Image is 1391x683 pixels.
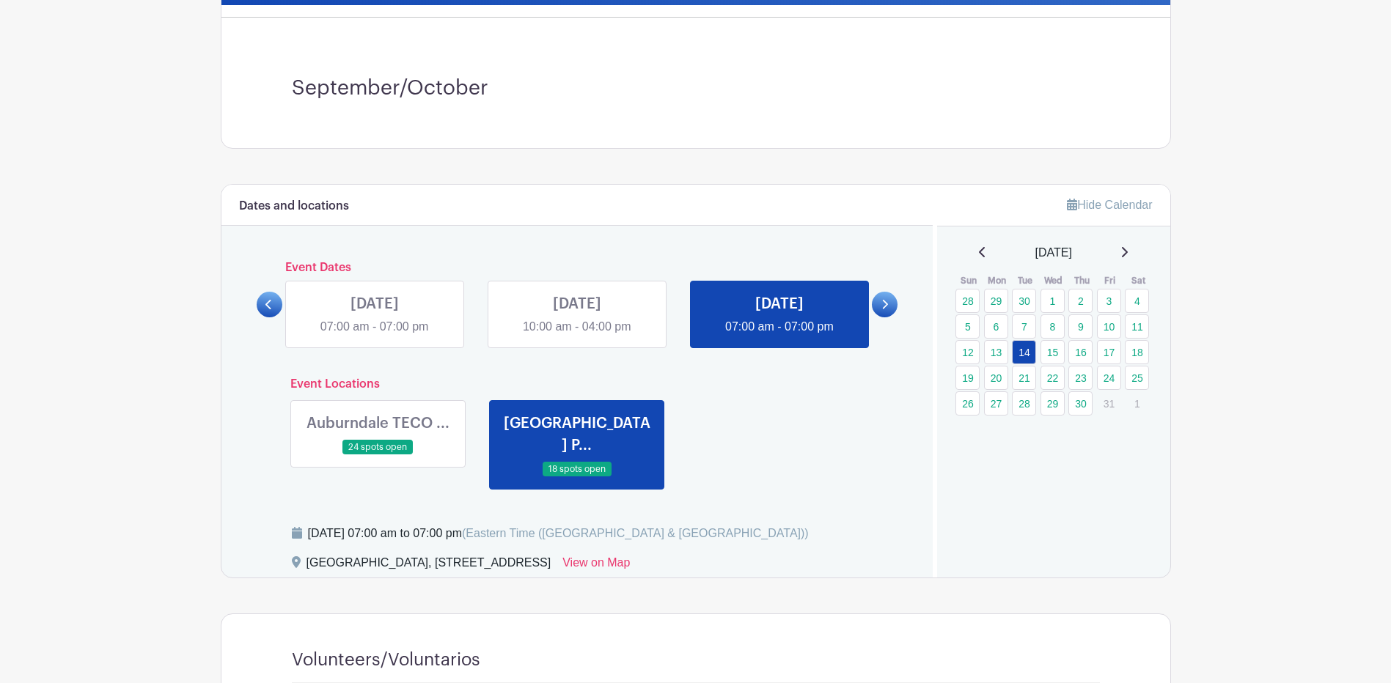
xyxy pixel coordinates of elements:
a: 18 [1125,340,1149,364]
a: 23 [1068,366,1093,390]
p: 1 [1125,392,1149,415]
a: 19 [955,366,980,390]
th: Sun [955,273,983,288]
span: (Eastern Time ([GEOGRAPHIC_DATA] & [GEOGRAPHIC_DATA])) [462,527,809,539]
a: 2 [1068,289,1093,313]
h4: Volunteers/Voluntarios [292,649,480,671]
a: 15 [1041,340,1065,364]
div: [GEOGRAPHIC_DATA], [STREET_ADDRESS] [307,554,551,577]
a: 28 [955,289,980,313]
th: Tue [1011,273,1040,288]
a: 4 [1125,289,1149,313]
h6: Event Locations [279,377,876,391]
a: 5 [955,314,980,339]
a: 3 [1097,289,1121,313]
a: 14 [1012,340,1036,364]
a: 28 [1012,391,1036,416]
a: 26 [955,391,980,416]
a: 1 [1041,289,1065,313]
a: 16 [1068,340,1093,364]
a: 21 [1012,366,1036,390]
a: 10 [1097,314,1121,339]
div: [DATE] 07:00 am to 07:00 pm [308,525,809,542]
a: 29 [1041,391,1065,416]
a: 13 [984,340,1008,364]
h6: Dates and locations [239,199,349,213]
a: 25 [1125,366,1149,390]
a: 9 [1068,314,1093,339]
a: 11 [1125,314,1149,339]
a: 17 [1097,340,1121,364]
a: View on Map [562,554,630,577]
th: Fri [1096,273,1125,288]
th: Wed [1040,273,1068,288]
a: 7 [1012,314,1036,339]
h3: September/October [292,76,1100,101]
span: [DATE] [1035,244,1072,262]
h6: Event Dates [282,261,873,275]
a: 29 [984,289,1008,313]
a: 12 [955,340,980,364]
a: 8 [1041,314,1065,339]
th: Thu [1068,273,1096,288]
a: 30 [1068,391,1093,416]
a: 20 [984,366,1008,390]
a: Hide Calendar [1067,199,1152,211]
a: 24 [1097,366,1121,390]
a: 30 [1012,289,1036,313]
p: 31 [1097,392,1121,415]
th: Mon [983,273,1012,288]
th: Sat [1124,273,1153,288]
a: 27 [984,391,1008,416]
a: 6 [984,314,1008,339]
a: 22 [1041,366,1065,390]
